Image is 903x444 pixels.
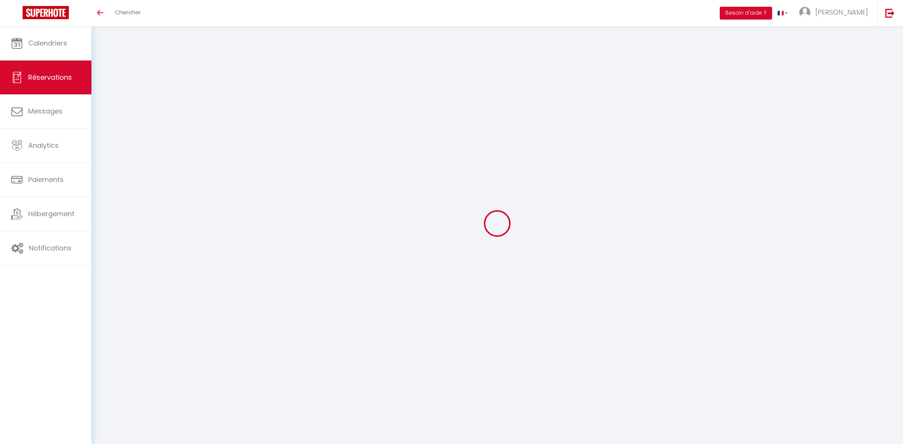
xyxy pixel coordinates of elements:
[28,209,74,218] span: Hébergement
[23,6,69,19] img: Super Booking
[29,243,71,253] span: Notifications
[28,38,67,48] span: Calendriers
[28,141,59,150] span: Analytics
[28,73,72,82] span: Réservations
[28,106,62,116] span: Messages
[799,7,810,18] img: ...
[28,175,64,184] span: Paiements
[720,7,772,20] button: Besoin d'aide ?
[815,8,868,17] span: [PERSON_NAME]
[885,8,895,18] img: logout
[115,8,141,16] span: Chercher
